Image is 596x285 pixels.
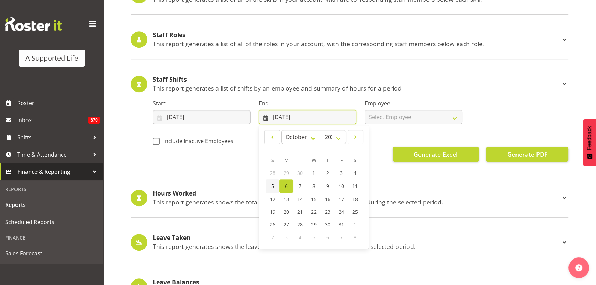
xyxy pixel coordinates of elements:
img: Rosterit website logo [5,17,62,31]
span: 11 [352,183,358,189]
div: Staff Shifts This report generates a list of shifts by an employee and summary of hours for a period [131,76,568,92]
a: 14 [293,193,307,205]
span: S [354,157,356,163]
span: 7 [340,234,343,241]
div: Reports [2,182,102,196]
a: Reports [2,196,102,213]
span: F [340,157,343,163]
span: 12 [270,196,275,202]
span: 31 [339,221,344,228]
button: Generate Excel [393,147,479,162]
a: 24 [334,205,348,218]
span: 19 [270,209,275,215]
span: 28 [270,170,275,176]
a: 26 [266,218,279,231]
span: 5 [312,234,315,241]
a: 27 [279,218,293,231]
a: 18 [348,193,362,205]
span: 1 [354,221,356,228]
span: 26 [270,221,275,228]
span: 20 [284,209,289,215]
h4: Staff Shifts [153,76,560,83]
a: 5 [266,179,279,193]
span: 30 [325,221,330,228]
span: 15 [311,196,317,202]
a: 16 [321,193,334,205]
span: 25 [352,209,358,215]
span: 24 [339,209,344,215]
h4: Staff Roles [153,32,560,39]
span: 18 [352,196,358,202]
span: 14 [297,196,303,202]
a: 20 [279,205,293,218]
a: 15 [307,193,321,205]
a: 21 [293,205,307,218]
span: Time & Attendance [17,149,89,160]
span: 4 [299,234,301,241]
a: 30 [321,218,334,231]
span: Shifts [17,132,89,142]
span: S [271,157,274,163]
a: 19 [266,205,279,218]
a: 9 [321,179,334,193]
span: 7 [299,183,301,189]
p: This report generates a list of shifts by an employee and summary of hours for a period [153,84,560,92]
span: 29 [311,221,317,228]
span: 2 [326,170,329,176]
a: 8 [307,179,321,193]
a: Sales Forecast [2,245,102,262]
span: Include Inactive Employees [160,138,233,145]
span: Generate PDF [507,150,547,159]
span: 3 [340,170,343,176]
span: W [312,157,316,163]
span: M [284,157,289,163]
span: 870 [88,117,100,124]
span: 5 [271,183,274,189]
label: Employee [365,99,462,107]
a: 6 [279,179,293,193]
span: 4 [354,170,356,176]
span: 8 [312,183,315,189]
span: 28 [297,221,303,228]
a: 3 [334,167,348,179]
span: 17 [339,196,344,202]
span: 21 [297,209,303,215]
a: 11 [348,179,362,193]
a: 10 [334,179,348,193]
span: 30 [297,170,303,176]
span: Generate Excel [414,150,458,159]
a: Scheduled Reports [2,213,102,231]
span: 22 [311,209,317,215]
a: 22 [307,205,321,218]
a: 12 [266,193,279,205]
span: Scheduled Reports [5,217,98,227]
span: Feedback [586,126,593,150]
h4: Leave Taken [153,234,560,241]
span: 6 [326,234,329,241]
a: 2 [321,167,334,179]
div: Staff Roles This report generates a list of all of the roles in your account, with the correspond... [131,31,568,48]
a: 25 [348,205,362,218]
a: 17 [334,193,348,205]
a: 1 [307,167,321,179]
button: Generate PDF [486,147,568,162]
a: 13 [279,193,293,205]
a: 7 [293,179,307,193]
span: T [326,157,329,163]
span: 13 [284,196,289,202]
span: Inbox [17,115,88,125]
span: 10 [339,183,344,189]
button: Feedback - Show survey [583,119,596,166]
div: Finance [2,231,102,245]
div: Leave Taken This report generates shows the leave taken for each staff member over the selected p... [131,234,568,251]
a: 31 [334,218,348,231]
div: A Supported Life [25,53,78,63]
a: 29 [307,218,321,231]
span: Finance & Reporting [17,167,89,177]
span: 2 [271,234,274,241]
span: T [299,157,301,163]
a: 4 [348,167,362,179]
p: This report generates shows the leave taken for each staff member over the selected period. [153,243,560,250]
span: 29 [284,170,289,176]
span: 3 [285,234,288,241]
